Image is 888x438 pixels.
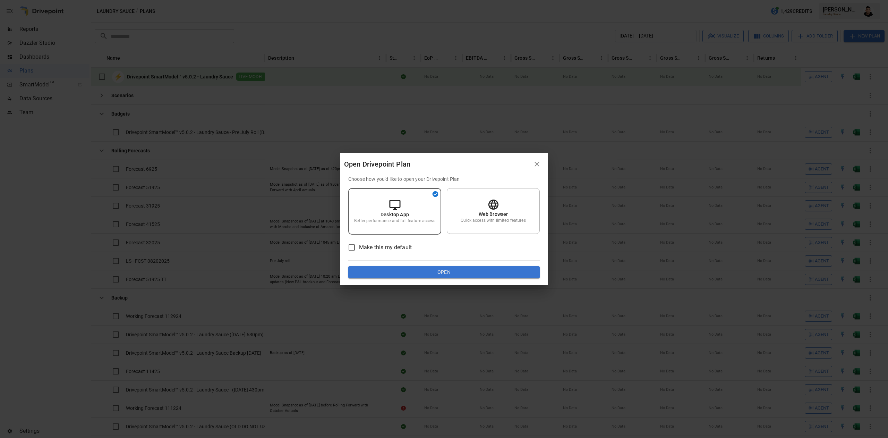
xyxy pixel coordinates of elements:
[348,176,540,183] p: Choose how you'd like to open your Drivepoint Plan
[479,211,508,218] p: Web Browser
[348,266,540,279] button: Open
[344,159,530,170] div: Open Drivepoint Plan
[359,243,412,252] span: Make this my default
[381,211,409,218] p: Desktop App
[461,218,526,224] p: Quick access with limited features
[354,218,435,224] p: Better performance and full feature access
